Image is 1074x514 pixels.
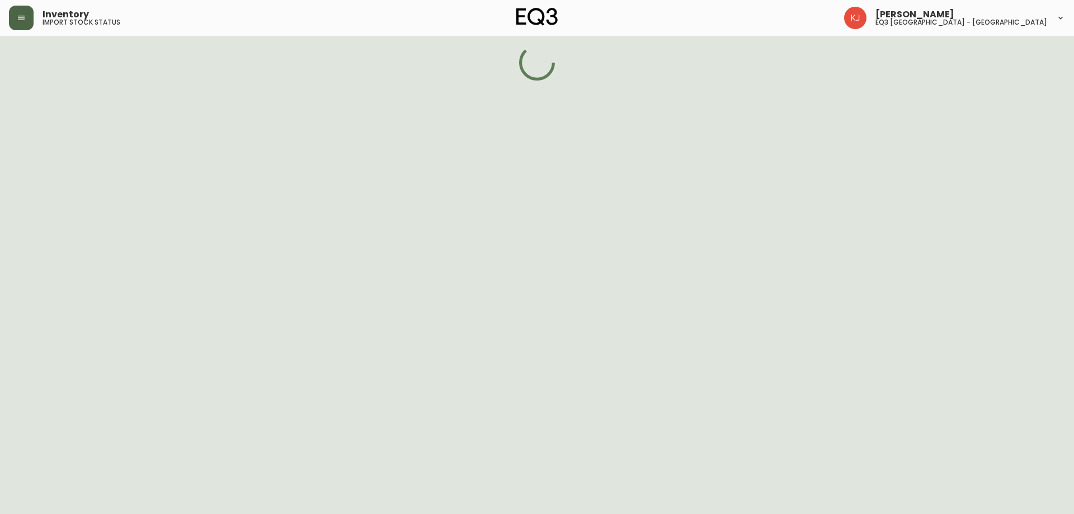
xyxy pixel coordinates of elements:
[516,8,558,26] img: logo
[844,7,866,29] img: 24a625d34e264d2520941288c4a55f8e
[875,10,954,19] span: [PERSON_NAME]
[43,10,89,19] span: Inventory
[43,19,120,26] h5: import stock status
[875,19,1047,26] h5: eq3 [GEOGRAPHIC_DATA] - [GEOGRAPHIC_DATA]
